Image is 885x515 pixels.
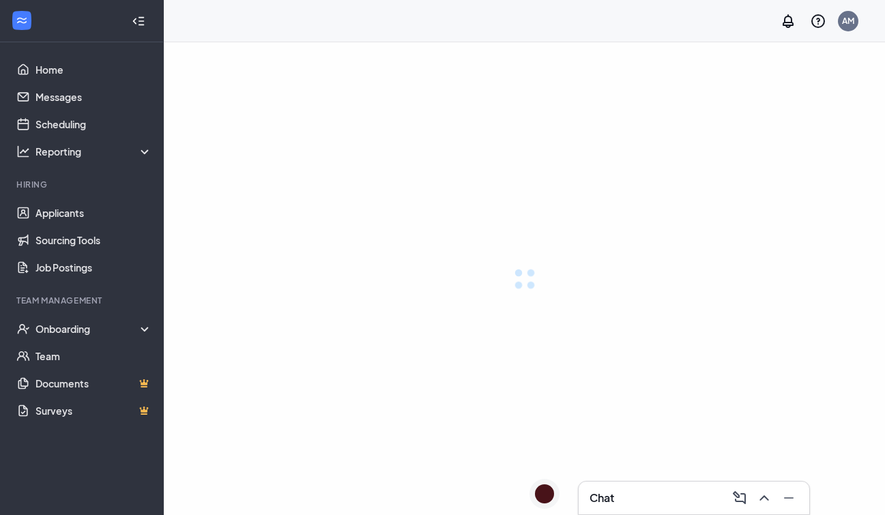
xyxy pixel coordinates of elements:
svg: QuestionInfo [810,13,826,29]
div: Onboarding [35,322,153,336]
a: Sourcing Tools [35,226,152,254]
a: DocumentsCrown [35,370,152,397]
a: Home [35,56,152,83]
a: Applicants [35,199,152,226]
svg: Analysis [16,145,30,158]
button: ComposeMessage [727,487,749,509]
button: Minimize [777,487,798,509]
a: Team [35,342,152,370]
div: AM [842,15,854,27]
a: Job Postings [35,254,152,281]
svg: ChevronUp [756,490,772,506]
svg: Minimize [781,490,797,506]
a: Scheduling [35,111,152,138]
svg: Collapse [132,14,145,28]
svg: Notifications [780,13,796,29]
svg: WorkstreamLogo [15,14,29,27]
div: Team Management [16,295,149,306]
svg: ComposeMessage [731,490,748,506]
button: ChevronUp [752,487,774,509]
div: Reporting [35,145,153,158]
svg: UserCheck [16,322,30,336]
a: SurveysCrown [35,397,152,424]
h3: Chat [590,490,614,505]
div: Hiring [16,179,149,190]
a: Messages [35,83,152,111]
